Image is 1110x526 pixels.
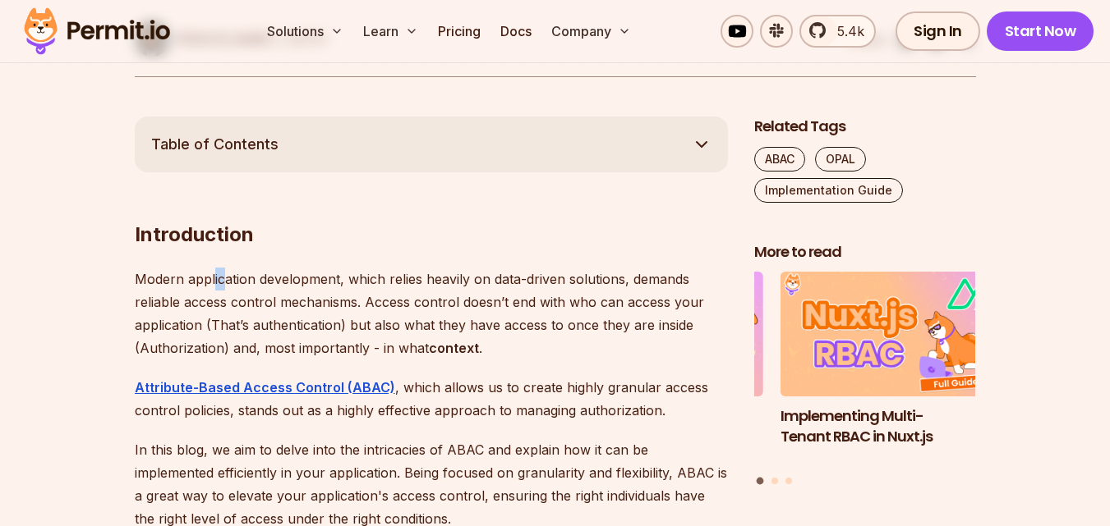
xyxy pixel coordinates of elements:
div: Posts [754,272,976,487]
span: Table of Contents [151,133,279,156]
a: 5.4k [799,15,876,48]
button: Go to slide 1 [757,478,764,485]
a: Pricing [431,15,487,48]
h3: Implementing Multi-Tenant RBAC in Nuxt.js [781,406,1002,447]
button: Company [545,15,638,48]
h2: More to read [754,242,976,263]
img: Policy-Based Access Control (PBAC) Isn’t as Great as You Think [541,272,763,396]
a: Start Now [987,11,1094,51]
button: Solutions [260,15,350,48]
span: 5.4k [827,21,864,41]
a: ABAC [754,147,805,172]
a: Docs [494,15,538,48]
button: Go to slide 2 [771,478,778,484]
button: Go to slide 3 [785,478,792,484]
img: Permit logo [16,3,177,59]
li: 1 of 3 [781,272,1002,467]
strong: context [429,340,479,356]
p: , which allows us to create highly granular access control policies, stands out as a highly effec... [135,376,728,422]
button: Table of Contents [135,117,728,172]
a: Sign In [896,11,980,51]
img: Implementing Multi-Tenant RBAC in Nuxt.js [781,272,1002,396]
strong: Introduction [135,222,254,246]
h3: Policy-Based Access Control (PBAC) Isn’t as Great as You Think [541,406,763,467]
h2: Related Tags [754,117,976,137]
button: Learn [357,15,425,48]
a: Attribute-Based Access Control (ABAC) [135,379,395,396]
li: 3 of 3 [541,272,763,467]
a: Implementing Multi-Tenant RBAC in Nuxt.jsImplementing Multi-Tenant RBAC in Nuxt.js [781,272,1002,467]
p: Modern application development, which relies heavily on data-driven solutions, demands reliable a... [135,268,728,359]
a: Implementation Guide [754,178,903,203]
a: OPAL [815,147,866,172]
